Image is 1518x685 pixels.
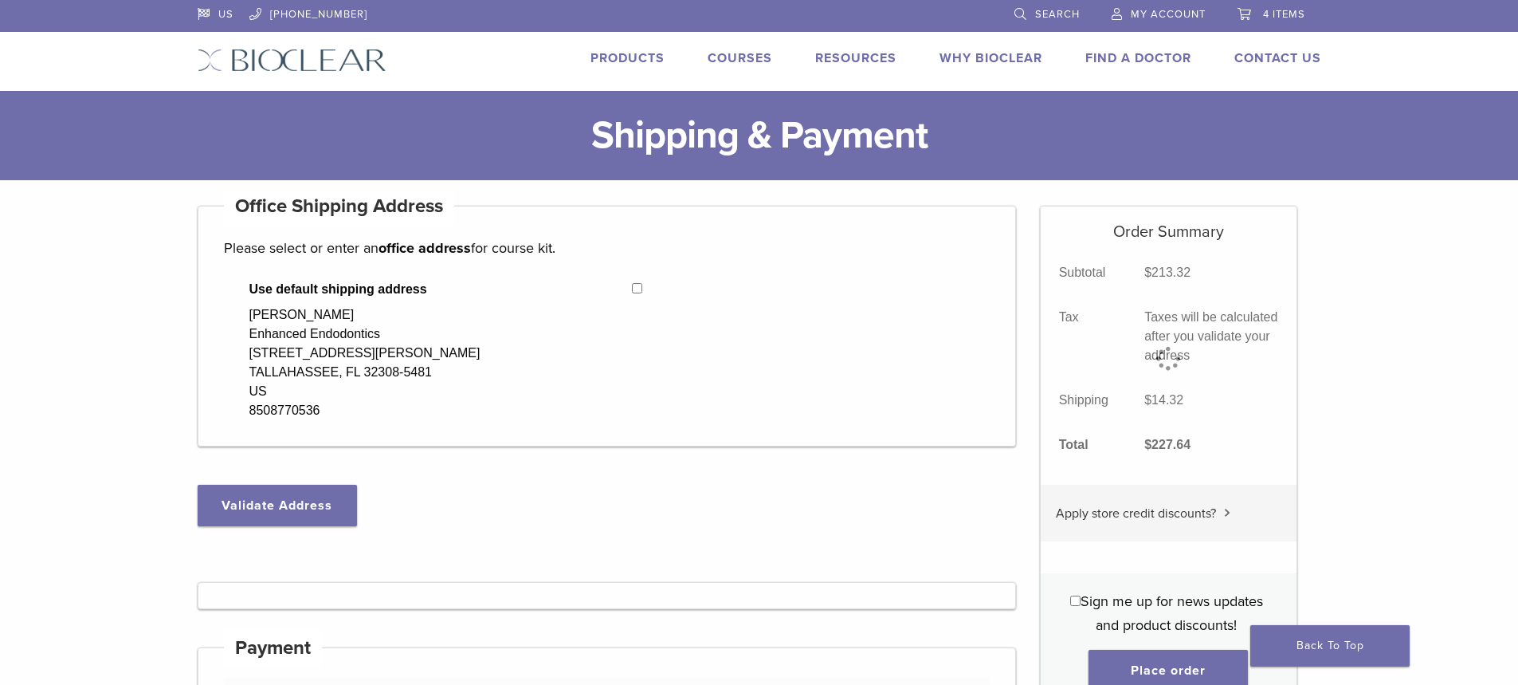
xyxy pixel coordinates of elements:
[198,49,386,72] img: Bioclear
[249,280,633,299] span: Use default shipping address
[708,50,772,66] a: Courses
[379,239,471,257] strong: office address
[1085,50,1191,66] a: Find A Doctor
[1056,506,1216,522] span: Apply store credit discounts?
[198,485,357,526] button: Validate Address
[939,50,1042,66] a: Why Bioclear
[1041,207,1296,242] h5: Order Summary
[1250,625,1410,667] a: Back To Top
[224,629,323,667] h4: Payment
[1234,50,1321,66] a: Contact Us
[590,50,665,66] a: Products
[1035,8,1080,21] span: Search
[224,187,455,226] h4: Office Shipping Address
[1070,596,1081,606] input: Sign me up for news updates and product discounts!
[249,305,481,420] div: [PERSON_NAME] Enhanced Endodontics [STREET_ADDRESS][PERSON_NAME] TALLAHASSEE, FL 32308-5481 US 85...
[1263,8,1305,21] span: 4 items
[1081,592,1263,634] span: Sign me up for news updates and product discounts!
[224,236,990,260] p: Please select or enter an for course kit.
[815,50,896,66] a: Resources
[1131,8,1206,21] span: My Account
[1224,509,1230,517] img: caret.svg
